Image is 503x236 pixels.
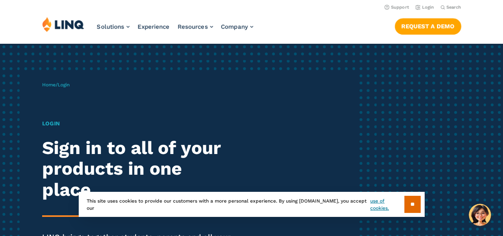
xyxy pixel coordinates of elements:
[469,204,491,226] button: Hello, have a question? Let’s chat.
[79,192,425,217] div: This site uses cookies to provide our customers with a more personal experience. By using [DOMAIN...
[97,17,253,43] nav: Primary Navigation
[395,17,461,34] nav: Button Navigation
[221,23,248,30] span: Company
[42,82,56,88] a: Home
[441,4,461,10] button: Open Search Bar
[221,23,253,30] a: Company
[395,18,461,34] a: Request a Demo
[42,119,236,128] h1: Login
[370,197,404,212] a: use of cookies.
[58,82,70,88] span: Login
[42,82,70,88] span: /
[385,5,409,10] a: Support
[178,23,208,30] span: Resources
[178,23,213,30] a: Resources
[138,23,170,30] a: Experience
[447,5,461,10] span: Search
[42,17,84,32] img: LINQ | K‑12 Software
[97,23,124,30] span: Solutions
[42,138,236,201] h2: Sign in to all of your products in one place.
[416,5,434,10] a: Login
[97,23,130,30] a: Solutions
